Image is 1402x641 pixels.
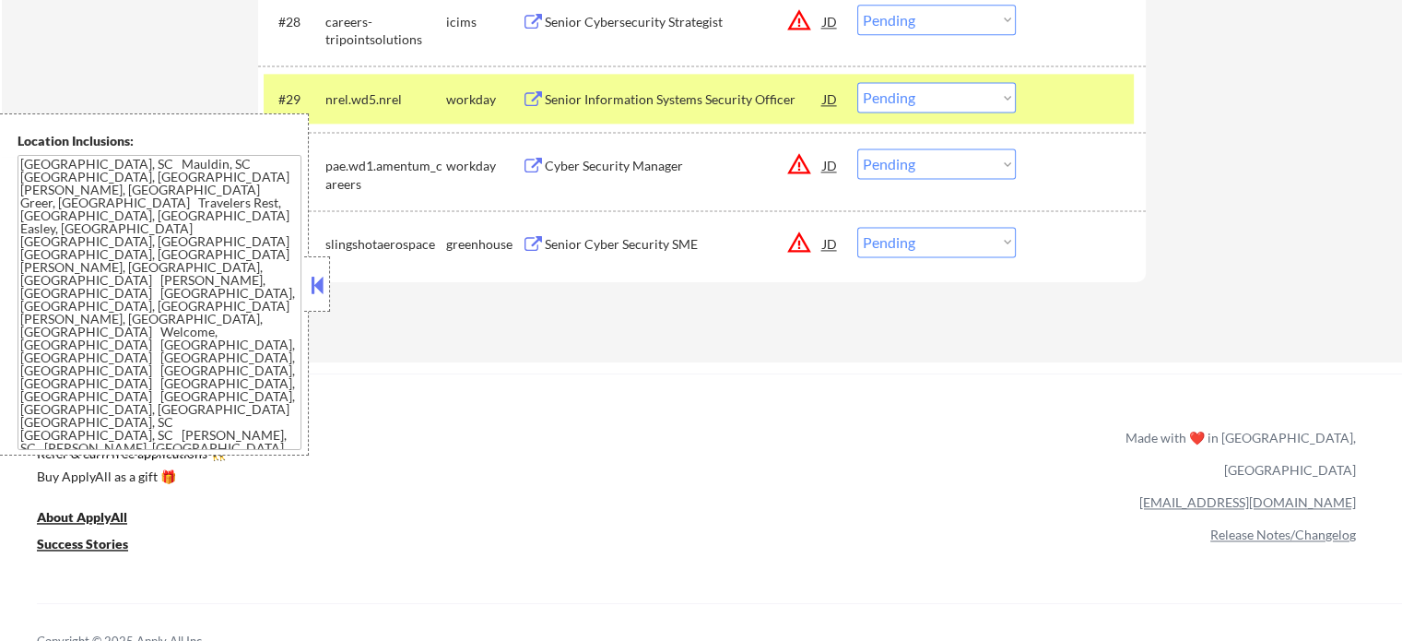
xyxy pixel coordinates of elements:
div: JD [821,5,840,38]
u: Success Stories [37,536,128,552]
div: slingshotaerospace [325,235,446,254]
div: Senior Information Systems Security Officer [545,90,823,109]
div: Cyber Security Manager [545,157,823,175]
div: pae.wd1.amentum_careers [325,157,446,193]
a: Release Notes/Changelog [1210,527,1356,542]
div: Senior Cyber Security SME [545,235,823,254]
div: #29 [278,90,311,109]
div: workday [446,157,522,175]
a: Success Stories [37,534,153,557]
a: About ApplyAll [37,507,153,530]
a: [EMAIL_ADDRESS][DOMAIN_NAME] [1139,494,1356,510]
div: Senior Cybersecurity Strategist [545,13,823,31]
div: careers-tripointsolutions [325,13,446,49]
button: warning_amber [786,230,812,255]
div: JD [821,148,840,182]
u: About ApplyAll [37,509,127,525]
a: Buy ApplyAll as a gift 🎁 [37,467,221,490]
div: JD [821,82,840,115]
div: greenhouse [446,235,522,254]
div: JD [821,227,840,260]
div: nrel.wd5.nrel [325,90,446,109]
div: Made with ❤️ in [GEOGRAPHIC_DATA], [GEOGRAPHIC_DATA] [1118,421,1356,486]
a: Refer & earn free applications 👯‍♀️ [37,447,740,467]
div: icims [446,13,522,31]
div: Location Inclusions: [18,132,301,150]
div: Buy ApplyAll as a gift 🎁 [37,470,221,483]
button: warning_amber [786,7,812,33]
div: #28 [278,13,311,31]
button: warning_amber [786,151,812,177]
div: workday [446,90,522,109]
